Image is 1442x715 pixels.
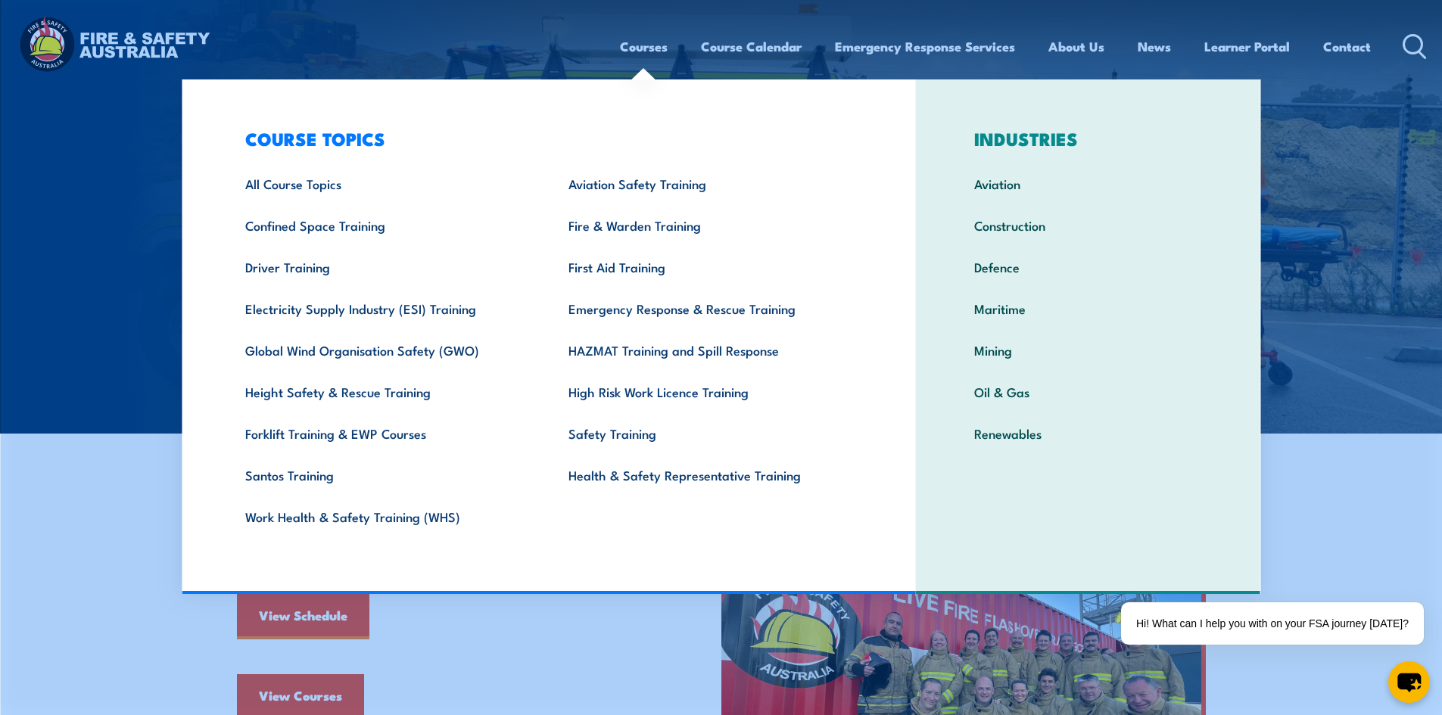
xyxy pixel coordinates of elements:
a: Aviation [951,163,1226,204]
a: Confined Space Training [222,204,545,246]
a: Forklift Training & EWP Courses [222,412,545,454]
a: Emergency Response & Rescue Training [545,288,868,329]
h3: INDUSTRIES [951,128,1226,149]
a: Contact [1323,26,1371,67]
a: First Aid Training [545,246,868,288]
a: Global Wind Organisation Safety (GWO) [222,329,545,371]
a: Health & Safety Representative Training [545,454,868,496]
a: Electricity Supply Industry (ESI) Training [222,288,545,329]
a: Oil & Gas [951,371,1226,412]
button: chat-button [1388,661,1430,703]
a: Work Health & Safety Training (WHS) [222,496,545,537]
a: About Us [1048,26,1104,67]
a: Renewables [951,412,1226,454]
a: HAZMAT Training and Spill Response [545,329,868,371]
a: News [1138,26,1171,67]
a: Defence [951,246,1226,288]
a: High Risk Work Licence Training [545,371,868,412]
a: Maritime [951,288,1226,329]
a: Height Safety & Rescue Training [222,371,545,412]
a: Aviation Safety Training [545,163,868,204]
a: All Course Topics [222,163,545,204]
a: View Schedule [237,594,369,639]
a: Courses [620,26,668,67]
a: Safety Training [545,412,868,454]
a: Santos Training [222,454,545,496]
a: Mining [951,329,1226,371]
a: Emergency Response Services [835,26,1015,67]
div: Hi! What can I help you with on your FSA journey [DATE]? [1121,602,1424,645]
h3: COURSE TOPICS [222,128,868,149]
a: Fire & Warden Training [545,204,868,246]
a: Course Calendar [701,26,802,67]
a: Driver Training [222,246,545,288]
a: Construction [951,204,1226,246]
a: Learner Portal [1204,26,1290,67]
